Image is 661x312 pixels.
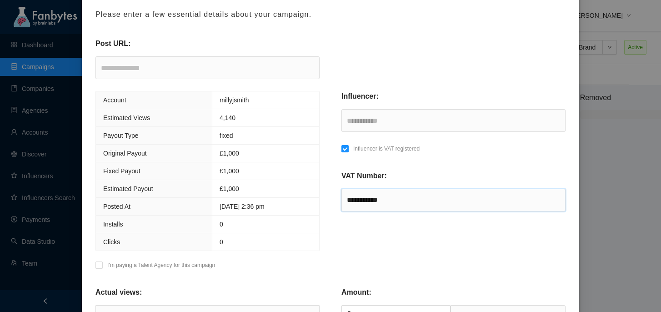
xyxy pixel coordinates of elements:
[95,38,130,49] p: Post URL:
[220,221,223,228] span: 0
[103,96,126,104] span: Account
[220,238,223,246] span: 0
[103,167,140,175] span: Fixed Payout
[103,114,150,121] span: Estimated Views
[220,185,239,192] span: £1,000
[103,221,123,228] span: Installs
[220,150,239,157] span: £ 1,000
[220,132,233,139] span: fixed
[107,261,215,270] p: I’m paying a Talent Agency for this campaign
[220,167,239,175] span: £1,000
[341,287,371,298] p: Amount:
[95,9,566,20] p: Please enter a few essential details about your campaign.
[220,96,249,104] span: millyjsmith
[341,171,387,181] p: VAT Number:
[103,203,130,210] span: Posted At
[103,150,147,157] span: Original Payout
[220,203,265,210] span: [DATE] 2:36 pm
[103,132,139,139] span: Payout Type
[341,91,379,102] p: Influencer:
[103,185,153,192] span: Estimated Payout
[353,144,420,153] p: Influencer is VAT registered
[220,114,235,121] span: 4,140
[103,238,120,246] span: Clicks
[95,287,142,298] p: Actual views:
